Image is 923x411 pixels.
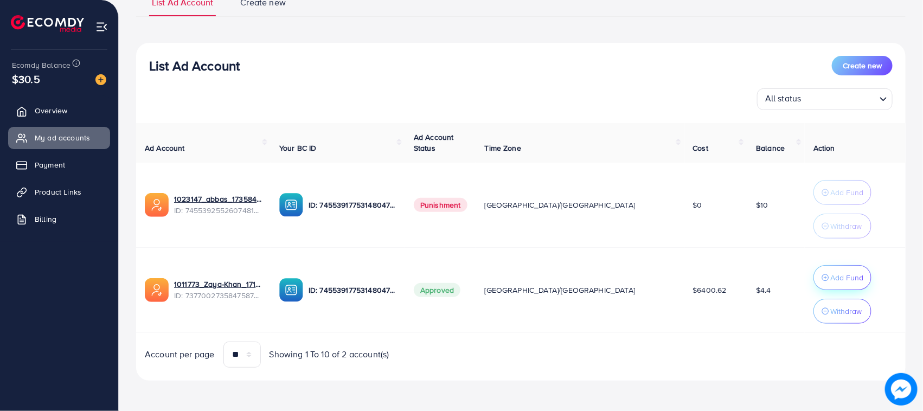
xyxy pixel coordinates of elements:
[35,187,81,197] span: Product Links
[35,159,65,170] span: Payment
[35,105,67,116] span: Overview
[843,60,882,71] span: Create new
[414,283,460,297] span: Approved
[485,200,636,210] span: [GEOGRAPHIC_DATA]/[GEOGRAPHIC_DATA]
[95,74,106,85] img: image
[145,348,215,361] span: Account per page
[756,200,768,210] span: $10
[8,154,110,176] a: Payment
[813,180,871,205] button: Add Fund
[145,278,169,302] img: ic-ads-acc.e4c84228.svg
[8,181,110,203] a: Product Links
[12,71,40,87] span: $30.5
[756,143,785,153] span: Balance
[279,278,303,302] img: ic-ba-acc.ded83a64.svg
[830,220,862,233] p: Withdraw
[485,285,636,296] span: [GEOGRAPHIC_DATA]/[GEOGRAPHIC_DATA]
[757,88,893,110] div: Search for option
[35,132,90,143] span: My ad accounts
[174,290,262,301] span: ID: 7377002735847587841
[414,198,467,212] span: Punishment
[270,348,389,361] span: Showing 1 To 10 of 2 account(s)
[8,127,110,149] a: My ad accounts
[805,91,875,107] input: Search for option
[813,214,871,239] button: Withdraw
[174,194,262,204] a: 1023147_abbas_1735843853887
[11,15,84,32] img: logo
[279,143,317,153] span: Your BC ID
[885,373,918,406] img: image
[174,279,262,290] a: 1011773_Zaya-Khan_1717592302951
[95,21,108,33] img: menu
[149,58,240,74] h3: List Ad Account
[8,100,110,121] a: Overview
[830,271,863,284] p: Add Fund
[12,60,70,70] span: Ecomdy Balance
[485,143,521,153] span: Time Zone
[174,194,262,216] div: <span class='underline'>1023147_abbas_1735843853887</span></br>7455392552607481857
[813,265,871,290] button: Add Fund
[35,214,56,224] span: Billing
[763,90,804,107] span: All status
[756,285,771,296] span: $4.4
[8,208,110,230] a: Billing
[832,56,893,75] button: Create new
[309,284,396,297] p: ID: 7455391775314804752
[145,143,185,153] span: Ad Account
[145,193,169,217] img: ic-ads-acc.e4c84228.svg
[830,305,862,318] p: Withdraw
[414,132,454,153] span: Ad Account Status
[309,198,396,211] p: ID: 7455391775314804752
[174,205,262,216] span: ID: 7455392552607481857
[693,285,727,296] span: $6400.62
[693,200,702,210] span: $0
[813,143,835,153] span: Action
[174,279,262,301] div: <span class='underline'>1011773_Zaya-Khan_1717592302951</span></br>7377002735847587841
[279,193,303,217] img: ic-ba-acc.ded83a64.svg
[813,299,871,324] button: Withdraw
[693,143,709,153] span: Cost
[830,186,863,199] p: Add Fund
